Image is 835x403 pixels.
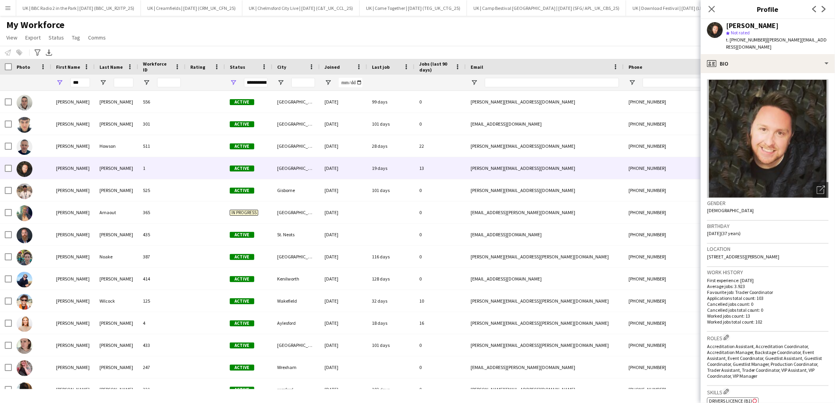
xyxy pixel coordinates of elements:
div: 525 [138,179,186,201]
div: [PERSON_NAME] [51,113,95,135]
div: 0 [415,356,466,378]
div: St. Neots [272,224,320,245]
h3: Gender [707,200,829,207]
div: [PHONE_NUMBER] [624,201,725,223]
div: Wrexham [272,356,320,378]
p: First experience: [DATE] [707,277,829,283]
span: Status [49,34,64,41]
span: Phone [629,64,642,70]
div: [PERSON_NAME] [51,379,95,400]
span: Rating [190,64,205,70]
div: [PHONE_NUMBER] [624,290,725,312]
span: [DATE] (37 years) [707,230,741,236]
div: 22 [415,135,466,157]
span: Active [230,387,254,393]
img: Dan Turner [17,183,32,199]
input: First Name Filter Input [70,78,90,87]
div: Gisborne [272,179,320,201]
div: [DATE] [320,91,367,113]
div: [PERSON_NAME][EMAIL_ADDRESS][PERSON_NAME][DOMAIN_NAME] [466,246,624,267]
h3: Location [707,245,829,252]
button: UK | BBC Radio 2 in the Park | [DATE] (BBC_UK_R2ITP_25) [16,0,141,16]
div: 511 [138,135,186,157]
button: Open Filter Menu [629,79,636,86]
div: 19 days [367,157,415,179]
app-action-btn: Export XLSX [44,48,54,57]
div: [PERSON_NAME] [95,91,138,113]
img: Daniel Pittaway [17,272,32,288]
span: Active [230,320,254,326]
button: UK | Download Festival | [DATE] (LN_UK_DLF_25) [626,0,737,16]
div: [PERSON_NAME] [95,113,138,135]
img: Danielle Gouldson [17,316,32,332]
div: [DATE] [320,224,367,245]
button: UK | Come Together | [DATE] (TEG_UK_CTG_25) [360,0,467,16]
div: [DATE] [320,113,367,135]
span: Accreditation Assistant, Accreditation Coordinator, Accreditation Manager, Backstage Coordinator,... [707,343,822,379]
button: Open Filter Menu [277,79,284,86]
input: Workforce ID Filter Input [157,78,181,87]
div: [PERSON_NAME] [51,268,95,290]
input: Joined Filter Input [339,78,362,87]
div: Wilcock [95,290,138,312]
div: [PERSON_NAME] [95,334,138,356]
input: Email Filter Input [485,78,619,87]
button: Open Filter Menu [99,79,107,86]
div: 99 days [367,91,415,113]
span: Active [230,121,254,127]
span: Active [230,166,254,171]
div: [PERSON_NAME][EMAIL_ADDRESS][DOMAIN_NAME] [466,179,624,201]
h3: Profile [701,4,835,14]
h3: Work history [707,269,829,276]
div: [DATE] [320,379,367,400]
h3: Skills [707,388,829,396]
span: Active [230,343,254,348]
div: 0 [415,334,466,356]
img: Daniel Noake [17,250,32,266]
p: Worked jobs total count: 102 [707,319,829,325]
div: [PHONE_NUMBER] [624,157,725,179]
span: Active [230,276,254,282]
div: [DATE] [320,356,367,378]
div: [PHONE_NUMBER] [624,356,725,378]
div: 101 days [367,334,415,356]
div: [DATE] [320,290,367,312]
div: 0 [415,179,466,201]
div: 16 [415,312,466,334]
div: [DATE] [320,246,367,267]
div: 4 [138,312,186,334]
img: Dan Bingham [17,117,32,133]
div: [EMAIL_ADDRESS][PERSON_NAME][DOMAIN_NAME] [466,356,624,378]
div: 128 days [367,268,415,290]
img: Danika Ulrich [17,360,32,376]
div: [PHONE_NUMBER] [624,312,725,334]
div: [EMAIL_ADDRESS][DOMAIN_NAME] [466,113,624,135]
div: 0 [415,246,466,267]
span: Joined [325,64,340,70]
div: 0 [415,113,466,135]
div: [PERSON_NAME] [51,290,95,312]
img: Dan Slade [17,161,32,177]
div: [PERSON_NAME] [95,224,138,245]
div: [PHONE_NUMBER] [624,91,725,113]
div: [PERSON_NAME] [51,246,95,267]
span: Last Name [99,64,123,70]
div: [DATE] [320,157,367,179]
div: Aylesford [272,312,320,334]
button: Open Filter Menu [143,79,150,86]
input: Phone Filter Input [643,78,720,87]
div: [PERSON_NAME] [51,224,95,245]
a: Status [45,32,67,43]
div: Howson [95,135,138,157]
span: Active [230,188,254,194]
div: 28 days [367,135,415,157]
div: 247 [138,356,186,378]
span: Last job [372,64,390,70]
div: [PERSON_NAME] [95,157,138,179]
p: Cancelled jobs total count: 0 [707,307,829,313]
span: Tag [72,34,80,41]
div: 435 [138,224,186,245]
p: Favourite job: Trader Coordinator [707,289,829,295]
h3: Roles [707,333,829,342]
div: 13 [415,157,466,179]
